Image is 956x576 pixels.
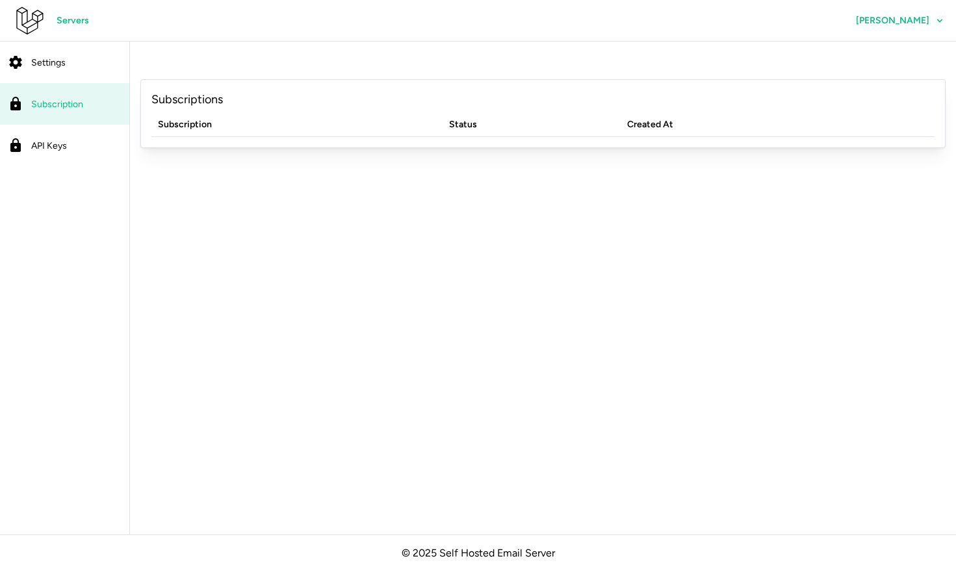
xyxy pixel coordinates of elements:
span: Settings [31,57,66,68]
a: Servers [44,9,101,32]
th: Status [443,113,621,136]
th: Created At [621,113,878,136]
p: Subscriptions [151,90,935,109]
th: Subscription [151,113,443,136]
span: Servers [57,10,89,32]
span: [PERSON_NAME] [856,16,929,25]
span: API Keys [31,140,67,151]
button: [PERSON_NAME] [844,9,956,32]
span: Subscription [31,99,83,110]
